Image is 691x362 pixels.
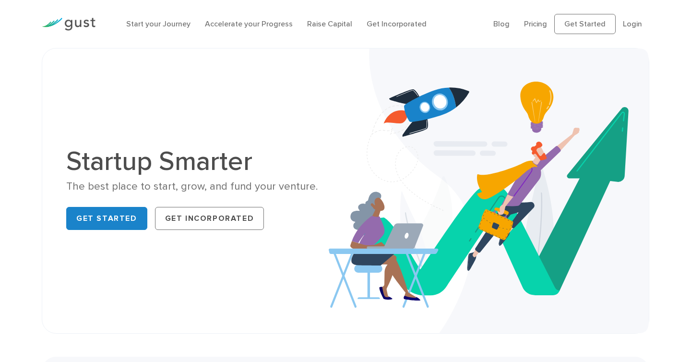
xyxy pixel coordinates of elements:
a: Pricing [524,19,547,28]
a: Get Incorporated [367,19,427,28]
a: Get Incorporated [155,207,264,230]
a: Raise Capital [307,19,352,28]
a: Get Started [66,207,147,230]
a: Accelerate your Progress [205,19,293,28]
a: Login [623,19,642,28]
a: Blog [493,19,510,28]
img: Gust Logo [42,18,95,31]
img: Startup Smarter Hero [329,48,649,333]
a: Start your Journey [126,19,191,28]
a: Get Started [554,14,616,34]
div: The best place to start, grow, and fund your venture. [66,180,338,193]
h1: Startup Smarter [66,148,338,175]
